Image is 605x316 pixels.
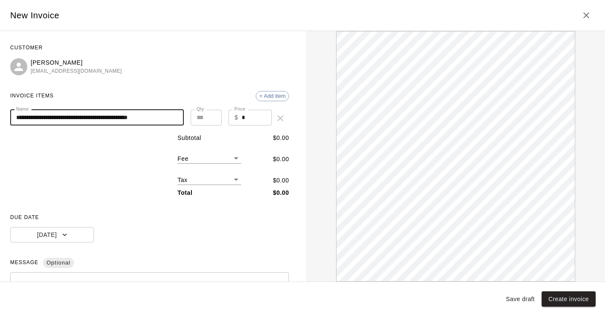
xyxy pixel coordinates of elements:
h5: New Invoice [10,10,60,21]
button: [DATE] [10,227,94,243]
div: + Add item [256,91,289,101]
span: INVOICE ITEMS [10,89,54,103]
label: Price [234,106,245,112]
b: Total [177,189,192,196]
button: Create invoice [542,291,596,307]
button: Close [578,7,595,24]
label: Qty [197,106,204,112]
p: $ 0.00 [273,176,289,185]
label: Name [16,106,29,112]
span: CUSTOMER [10,41,289,55]
span: + Add item [256,93,288,99]
b: $ 0.00 [273,189,289,196]
p: $ 0.00 [273,155,289,164]
span: MESSAGE [10,256,289,270]
button: Save draft [502,291,538,307]
span: DUE DATE [10,211,289,225]
p: Subtotal [177,134,201,142]
span: [EMAIL_ADDRESS][DOMAIN_NAME] [31,67,122,76]
span: Optional [43,256,74,270]
p: [PERSON_NAME] [31,58,122,67]
p: $ [234,113,238,122]
p: $ 0.00 [273,134,289,142]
